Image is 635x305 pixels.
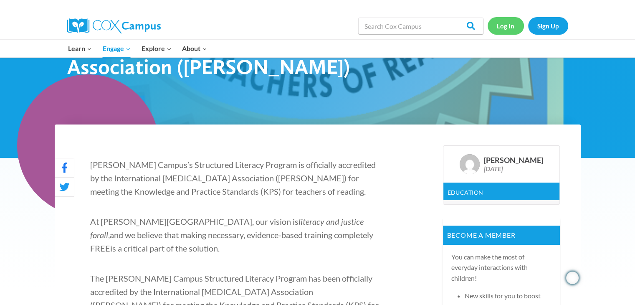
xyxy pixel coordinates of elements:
[63,40,213,57] nav: Primary Navigation
[448,189,483,196] a: Education
[97,40,136,57] button: Child menu of Engage
[100,230,108,240] span: all
[484,165,543,173] div: [DATE]
[218,243,220,253] span: .
[443,226,560,245] p: Become a member
[63,40,98,57] button: Child menu of Learn
[177,40,213,57] button: Child menu of About
[90,160,376,196] span: [PERSON_NAME] Campus’s Structured Literacy Program is officially accredited by the International ...
[110,243,218,253] span: is a critical part of the solution
[90,230,373,253] span: and we believe that making necessary, evidence-based training completely FREE
[451,252,552,284] p: You can make the most of everyday interactions with children!
[90,216,299,226] span: At [PERSON_NAME][GEOGRAPHIC_DATA], our vision is
[488,17,524,34] a: Log In
[528,17,568,34] a: Sign Up
[488,17,568,34] nav: Secondary Navigation
[108,230,110,240] span: ,
[484,156,543,165] div: [PERSON_NAME]
[358,18,483,34] input: Search Cox Campus
[136,40,177,57] button: Child menu of Explore
[67,18,161,33] img: Cox Campus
